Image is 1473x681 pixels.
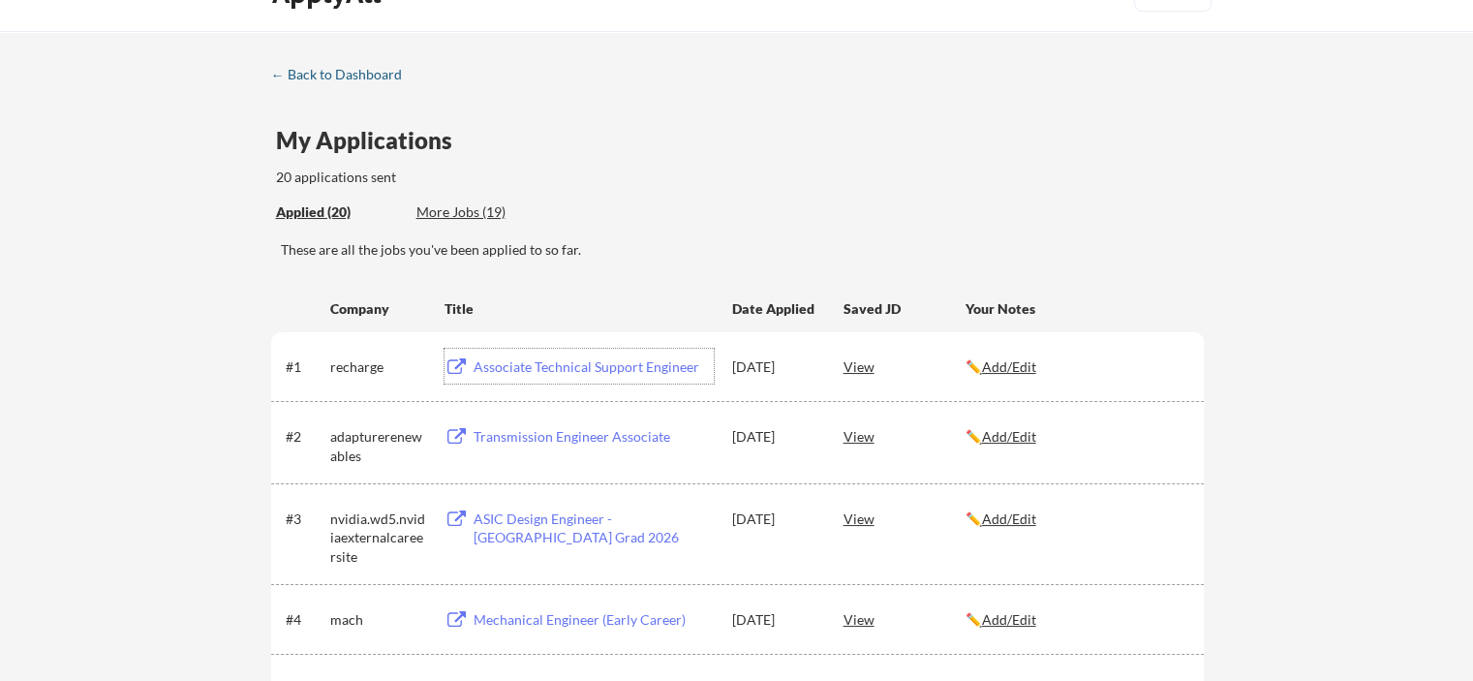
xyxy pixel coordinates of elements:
div: Saved JD [844,291,966,325]
div: #1 [286,357,323,377]
div: [DATE] [732,357,817,377]
div: These are all the jobs you've been applied to so far. [281,240,1204,260]
div: View [844,501,966,536]
div: ← Back to Dashboard [271,68,416,81]
u: Add/Edit [982,611,1036,628]
a: ← Back to Dashboard [271,67,416,86]
div: mach [330,610,427,630]
div: These are job applications we think you'd be a good fit for, but couldn't apply you to automatica... [416,202,559,223]
div: Associate Technical Support Engineer [474,357,714,377]
div: [DATE] [732,510,817,529]
div: #4 [286,610,323,630]
div: ASIC Design Engineer - [GEOGRAPHIC_DATA] Grad 2026 [474,510,714,547]
div: Title [445,299,714,319]
div: More Jobs (19) [416,202,559,222]
div: nvidia.wd5.nvidiaexternalcareersite [330,510,427,567]
div: View [844,349,966,384]
u: Add/Edit [982,511,1036,527]
div: Company [330,299,427,319]
div: [DATE] [732,610,817,630]
div: ✏️ [966,427,1186,447]
div: Your Notes [966,299,1186,319]
u: Add/Edit [982,428,1036,445]
div: #3 [286,510,323,529]
div: My Applications [276,129,468,152]
div: ✏️ [966,510,1186,529]
div: These are all the jobs you've been applied to so far. [276,202,402,223]
div: ✏️ [966,610,1186,630]
u: Add/Edit [982,358,1036,375]
div: [DATE] [732,427,817,447]
div: adapturerenewables [330,427,427,465]
div: #2 [286,427,323,447]
div: View [844,602,966,636]
div: Mechanical Engineer (Early Career) [474,610,714,630]
div: Applied (20) [276,202,402,222]
div: recharge [330,357,427,377]
div: View [844,418,966,453]
div: 20 applications sent [276,168,651,187]
div: Transmission Engineer Associate [474,427,714,447]
div: ✏️ [966,357,1186,377]
div: Date Applied [732,299,817,319]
